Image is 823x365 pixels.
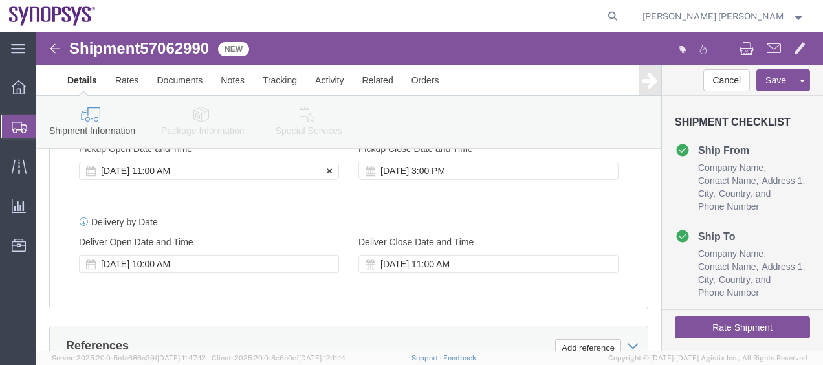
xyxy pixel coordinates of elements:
[212,354,346,362] span: Client: 2025.20.0-8c6e0cf
[52,354,206,362] span: Server: 2025.20.0-5efa686e39f
[642,8,805,24] button: [PERSON_NAME] [PERSON_NAME]
[411,354,444,362] a: Support
[642,9,784,23] span: Marilia de Melo Fernandes
[36,32,823,351] iframe: FS Legacy Container
[443,354,476,362] a: Feedback
[608,353,807,364] span: Copyright © [DATE]-[DATE] Agistix Inc., All Rights Reserved
[157,354,206,362] span: [DATE] 11:47:12
[9,6,96,26] img: logo
[299,354,346,362] span: [DATE] 12:11:14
